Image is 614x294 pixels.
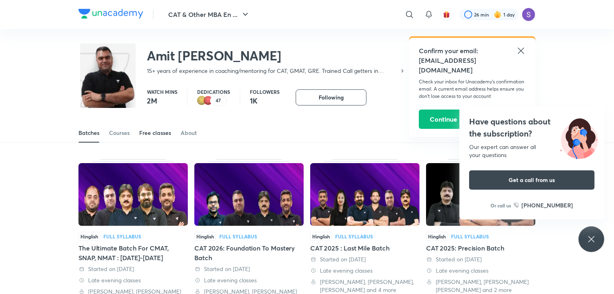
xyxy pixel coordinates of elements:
[469,143,595,159] div: Our expert can answer all your questions
[78,123,99,143] a: Batches
[194,276,304,284] div: Late evening classes
[78,129,99,137] div: Batches
[250,96,280,106] p: 1K
[250,89,280,94] p: Followers
[194,265,304,273] div: Started on 2 Sep 2025
[310,255,420,263] div: Started on 4 Aug 2025
[194,232,216,241] span: Hinglish
[204,96,213,106] img: educator badge1
[181,129,197,137] div: About
[514,201,573,209] a: [PHONE_NUMBER]
[147,96,177,106] p: 2M
[194,243,304,263] div: CAT 2026: Foundation To Mastery Batch
[310,267,420,275] div: Late evening classes
[426,163,536,226] img: Thumbnail
[216,98,221,104] p: 47
[80,45,136,117] img: class
[440,8,453,21] button: avatar
[310,243,420,253] div: CAT 2025 : Last Mile Batch
[197,89,230,94] p: Dedications
[319,93,344,101] span: Following
[194,163,304,226] img: Thumbnail
[78,243,188,263] div: The Ultimate Batch For CMAT, SNAP, NMAT : [DATE]-[DATE]
[491,202,511,209] p: Or call us
[522,201,573,209] h6: [PHONE_NUMBER]
[103,234,141,239] div: Full Syllabus
[139,123,171,143] a: Free classes
[426,267,536,275] div: Late evening classes
[147,48,406,64] h2: Amit [PERSON_NAME]
[451,234,489,239] div: Full Syllabus
[181,123,197,143] a: About
[139,129,171,137] div: Free classes
[296,89,367,106] button: Following
[78,276,188,284] div: Late evening classes
[147,89,177,94] p: Watch mins
[419,110,468,129] button: Continue
[419,78,526,100] p: Check your inbox for Unacademy’s confirmation email. A current email address helps ensure you don...
[310,163,420,226] img: Thumbnail
[443,11,450,18] img: avatar
[310,232,332,241] span: Hinglish
[78,232,100,241] span: Hinglish
[78,163,188,226] img: Thumbnail
[335,234,373,239] div: Full Syllabus
[219,234,257,239] div: Full Syllabus
[554,116,604,159] img: ttu_illustration_new.svg
[78,265,188,273] div: Started on 23 Sep 2025
[78,9,143,19] img: Company Logo
[109,129,130,137] div: Courses
[426,255,536,263] div: Started on 28 May 2025
[310,278,420,294] div: Lokesh Agarwal, Ravi Kumar, Saral Nashier and 4 more
[522,8,536,21] img: Sapara Premji
[419,56,526,75] h5: [EMAIL_ADDRESS][DOMAIN_NAME]
[163,6,255,23] button: CAT & Other MBA En ...
[109,123,130,143] a: Courses
[419,46,526,56] h5: Confirm your email:
[78,9,143,21] a: Company Logo
[426,243,536,253] div: CAT 2025: Precision Batch
[147,67,399,75] p: 15+ years of experience in coaching/mentoring for CAT, GMAT, GRE. Trained Call getters in Persona...
[197,96,207,106] img: educator badge2
[426,278,536,294] div: Lokesh Agarwal, Saral Nashier, Amit Deepak Rohra and 2 more
[469,116,595,140] h4: Have questions about the subscription?
[469,170,595,190] button: Get a call from us
[426,232,448,241] span: Hinglish
[494,10,502,19] img: streak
